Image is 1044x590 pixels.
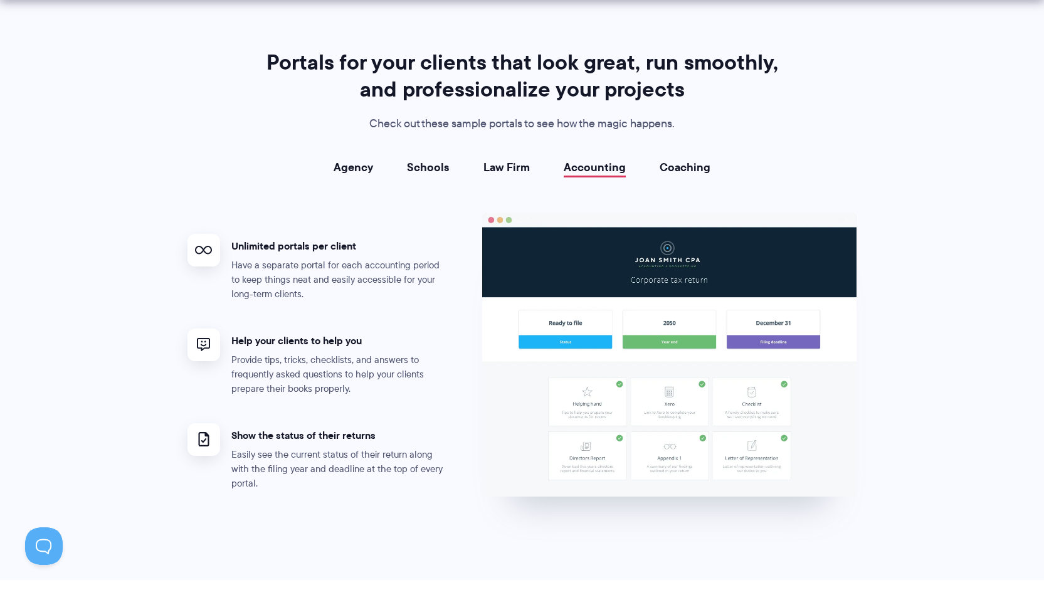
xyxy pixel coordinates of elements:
[261,115,784,134] p: Check out these sample portals to see how the magic happens.
[231,448,445,491] p: Easily see the current status of their return along with the filing year and deadline at the top ...
[231,240,445,253] h4: Unlimited portals per client
[261,49,784,103] h2: Portals for your clients that look great, run smoothly, and professionalize your projects
[483,161,530,174] a: Law Firm
[407,161,450,174] a: Schools
[231,258,445,302] p: Have a separate portal for each accounting period to keep things neat and easily accessible for y...
[660,161,710,174] a: Coaching
[564,161,626,174] a: Accounting
[25,527,63,565] iframe: Toggle Customer Support
[231,429,445,442] h4: Show the status of their returns
[334,161,373,174] a: Agency
[231,334,445,347] h4: Help your clients to help you
[231,353,445,396] p: Provide tips, tricks, checklists, and answers to frequently asked questions to help your clients ...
